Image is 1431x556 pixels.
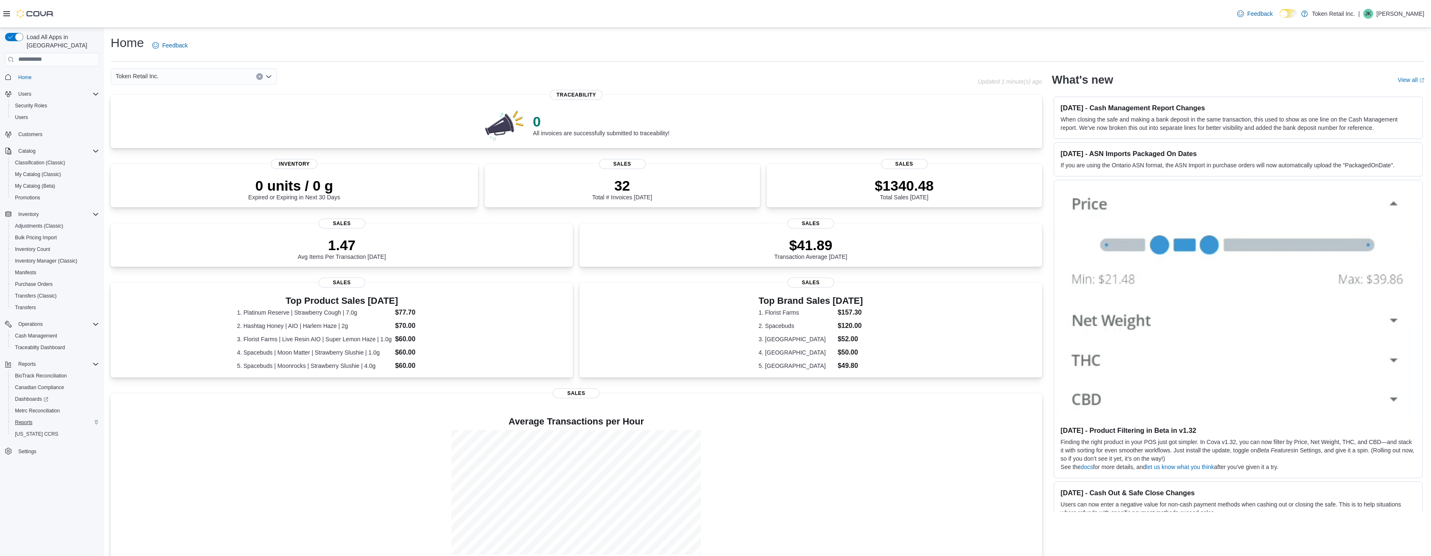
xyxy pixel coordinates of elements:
a: BioTrack Reconciliation [12,371,70,381]
p: [PERSON_NAME] [1377,9,1424,19]
h3: Top Product Sales [DATE] [237,296,447,306]
span: Inventory Count [15,246,50,253]
dd: $52.00 [838,334,863,344]
span: Inventory Manager (Classic) [15,258,77,264]
button: Inventory [2,208,102,220]
a: Transfers (Classic) [12,291,60,301]
p: Updated 1 minute(s) ago [978,78,1042,85]
span: Sales [319,278,365,288]
a: Traceabilty Dashboard [12,343,68,352]
span: Catalog [15,146,99,156]
span: Transfers (Classic) [12,291,99,301]
span: Canadian Compliance [12,382,99,392]
dt: 2. Hashtag Honey | AIO | Harlem Haze | 2g [237,322,392,330]
button: My Catalog (Classic) [8,169,102,180]
a: Cash Management [12,331,60,341]
span: Home [18,74,32,81]
input: Dark Mode [1280,9,1297,18]
span: Users [12,112,99,122]
a: Bulk Pricing Import [12,233,60,243]
dd: $120.00 [838,321,863,331]
a: Transfers [12,303,39,313]
a: Classification (Classic) [12,158,69,168]
span: Transfers [12,303,99,313]
span: Traceabilty Dashboard [12,343,99,352]
dt: 3. [GEOGRAPHIC_DATA] [759,335,834,343]
button: Users [2,88,102,100]
span: Cash Management [15,333,57,339]
p: When closing the safe and making a bank deposit in the same transaction, this used to show as one... [1061,115,1416,132]
a: Customers [15,129,46,139]
a: Inventory Count [12,244,54,254]
span: Home [15,72,99,82]
span: Classification (Classic) [12,158,99,168]
a: Dashboards [8,393,102,405]
span: Token Retail Inc. [116,71,159,81]
p: $1340.48 [875,177,934,194]
span: Sales [787,218,834,228]
em: Beta Features [1257,447,1294,454]
dt: 3. Florist Farms | Live Resin AIO | Super Lemon Haze | 1.0g [237,335,392,343]
span: Classification (Classic) [15,159,65,166]
button: Users [8,112,102,123]
dd: $50.00 [838,347,863,357]
dt: 4. [GEOGRAPHIC_DATA] [759,348,834,357]
p: Finding the right product in your POS just got simpler. In Cova v1.32, you can now filter by Pric... [1061,438,1416,463]
div: Expired or Expiring in Next 30 Days [248,177,340,201]
span: Security Roles [15,102,47,109]
span: Bulk Pricing Import [12,233,99,243]
a: Canadian Compliance [12,382,67,392]
span: Inventory [271,159,317,169]
a: let us know what you think [1146,464,1214,470]
h3: [DATE] - Cash Out & Safe Close Changes [1061,489,1416,497]
button: Operations [15,319,46,329]
button: Home [2,71,102,83]
button: Promotions [8,192,102,204]
img: 0 [483,108,526,141]
a: Metrc Reconciliation [12,406,63,416]
span: JK [1365,9,1371,19]
svg: External link [1419,78,1424,83]
p: If you are using the Ontario ASN format, the ASN Import in purchase orders will now automatically... [1061,161,1416,169]
button: Adjustments (Classic) [8,220,102,232]
span: My Catalog (Beta) [15,183,55,189]
a: Feedback [149,37,191,54]
span: Inventory [18,211,39,218]
h4: Average Transactions per Hour [117,417,1035,427]
span: Operations [18,321,43,328]
span: Sales [787,278,834,288]
p: Token Retail Inc. [1312,9,1355,19]
a: My Catalog (Beta) [12,181,59,191]
a: Feedback [1234,5,1276,22]
span: Transfers (Classic) [15,293,57,299]
p: 32 [592,177,652,194]
span: Metrc Reconciliation [15,407,60,414]
button: Users [15,89,35,99]
span: Canadian Compliance [15,384,64,391]
dd: $49.80 [838,361,863,371]
span: Promotions [12,193,99,203]
a: docs [1081,464,1093,470]
button: Customers [2,128,102,140]
dt: 5. [GEOGRAPHIC_DATA] [759,362,834,370]
a: Purchase Orders [12,279,56,289]
span: Traceabilty Dashboard [15,344,65,351]
h3: [DATE] - Cash Management Report Changes [1061,104,1416,112]
button: Classification (Classic) [8,157,102,169]
button: Canadian Compliance [8,382,102,393]
span: Manifests [15,269,36,276]
span: Cash Management [12,331,99,341]
nav: Complex example [5,68,99,479]
button: Cash Management [8,330,102,342]
span: Inventory Manager (Classic) [12,256,99,266]
a: Inventory Manager (Classic) [12,256,81,266]
div: Transaction Average [DATE] [774,237,847,260]
span: Users [18,91,31,97]
h3: [DATE] - ASN Imports Packaged On Dates [1061,149,1416,158]
span: Reports [12,417,99,427]
span: Customers [15,129,99,139]
a: Dashboards [12,394,52,404]
a: Reports [12,417,36,427]
p: 0 units / 0 g [248,177,340,194]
